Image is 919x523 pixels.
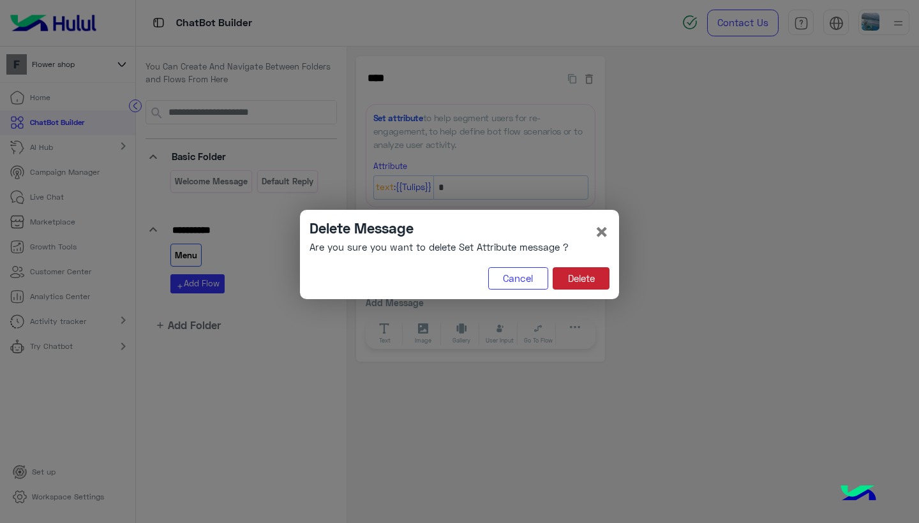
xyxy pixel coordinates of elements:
h6: Are you sure you want to delete Set Attribute message ? [310,241,569,253]
button: Delete [553,267,609,290]
span: × [594,217,609,246]
h4: Delete Message [310,219,569,237]
img: hulul-logo.png [836,472,881,517]
button: Cancel [488,267,548,290]
button: Close [594,219,609,244]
